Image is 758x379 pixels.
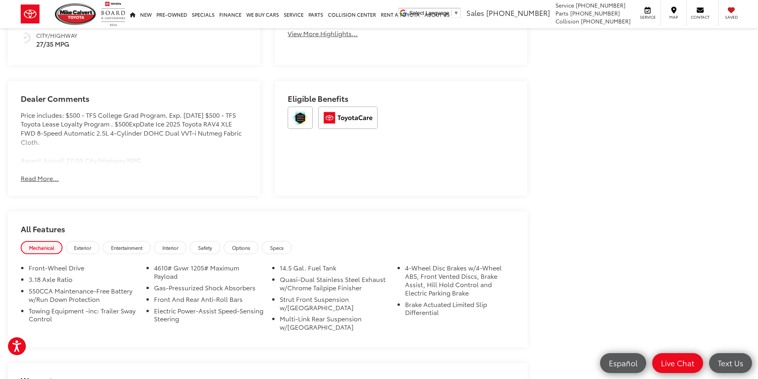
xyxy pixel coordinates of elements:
span: Parts [555,9,569,17]
a: Español [600,353,646,373]
span: Collision [555,17,579,25]
span: Options [232,244,250,251]
li: Towing Equipment -inc: Trailer Sway Control [29,307,138,327]
li: 4-Wheel Disc Brakes w/4-Wheel ABS, Front Vented Discs, Brake Assist, Hill Hold Control and Electr... [405,264,514,300]
li: Quasi-Dual Stainless Steel Exhaust w/Chrome Tailpipe Finisher [280,275,389,295]
li: 4610# Gvwr 1205# Maximum Payload [154,264,263,284]
a: Text Us [709,353,752,373]
span: [PHONE_NUMBER] [570,9,620,17]
li: 3.18 Axle Ratio [29,275,138,287]
a: Live Chat [652,353,703,373]
span: Service [639,14,657,20]
li: Front-Wheel Drive [29,264,138,275]
span: Service [555,1,574,9]
span: City/Highway [36,31,77,39]
li: Brake Actuated Limited Slip Differential [405,300,514,320]
li: Gas-Pressurized Shock Absorbers [154,284,263,295]
img: ToyotaCare Mike Calvert Toyota Houston TX [318,107,378,129]
span: Exterior [74,244,91,251]
img: Fuel Economy [21,31,33,44]
li: 550CCA Maintenance-Free Battery w/Run Down Protection [29,287,138,307]
li: Multi-Link Rear Suspension w/[GEOGRAPHIC_DATA] [280,315,389,334]
li: Front And Rear Anti-Roll Bars [154,295,263,307]
button: View More Highlights... [288,29,358,38]
h2: Eligible Benefits [288,94,514,107]
span: Safety [198,244,212,251]
span: Sales [466,8,484,18]
h2: Dealer Comments [21,94,247,111]
span: Specs [270,244,284,251]
li: Electric Power-Assist Speed-Sensing Steering [154,307,263,327]
li: 14.5 Gal. Fuel Tank [280,264,389,275]
div: Price includes: $500 - TFS College Grad Program. Exp. [DATE] $500 - TFS Toyota Lease Loyalty Prog... [21,111,247,165]
span: [PHONE_NUMBER] [576,1,625,9]
span: Map [665,14,682,20]
span: Live Chat [657,358,698,368]
span: Text Us [714,358,747,368]
button: Read More... [21,174,59,183]
img: Mike Calvert Toyota [55,3,97,25]
span: [PHONE_NUMBER] [486,8,550,18]
span: [PHONE_NUMBER] [581,17,631,25]
h2: All Features [8,212,528,241]
span: Entertainment [111,244,142,251]
span: Interior [162,244,178,251]
span: Saved [723,14,740,20]
span: ▼ [454,10,459,16]
li: Strut Front Suspension w/[GEOGRAPHIC_DATA] [280,295,389,315]
img: Toyota Safety Sense Mike Calvert Toyota Houston TX [288,107,313,129]
span: 27/35 MPG [36,39,77,49]
span: Español [605,358,641,368]
span: Contact [691,14,709,20]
